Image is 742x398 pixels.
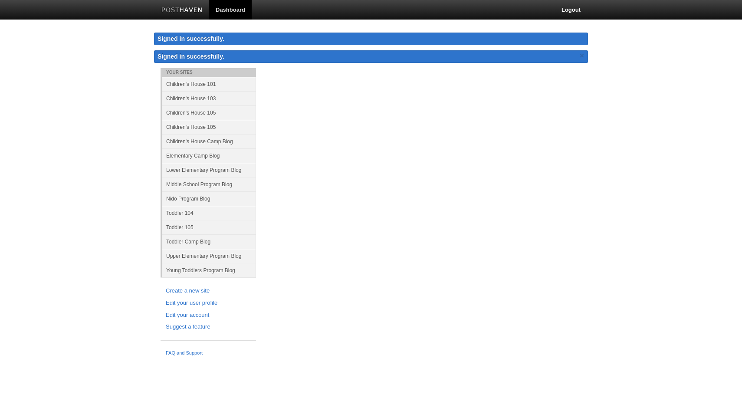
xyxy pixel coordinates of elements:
a: × [578,50,586,61]
a: FAQ and Support [166,349,251,357]
a: Elementary Camp Blog [162,148,256,163]
a: Middle School Program Blog [162,177,256,191]
a: Edit your user profile [166,299,251,308]
a: Children's House Camp Blog [162,134,256,148]
a: Children's House 105 [162,120,256,134]
span: Signed in successfully. [158,53,224,60]
a: Toddler 104 [162,206,256,220]
a: Children's House 103 [162,91,256,105]
li: Your Sites [161,68,256,77]
div: Signed in successfully. [154,33,588,45]
a: Toddler 105 [162,220,256,234]
a: Lower Elementary Program Blog [162,163,256,177]
a: Upper Elementary Program Blog [162,249,256,263]
a: Edit your account [166,311,251,320]
a: Children's House 101 [162,77,256,91]
a: Suggest a feature [166,322,251,332]
a: Create a new site [166,286,251,296]
a: Nido Program Blog [162,191,256,206]
img: Posthaven-bar [161,7,203,14]
a: Toddler Camp Blog [162,234,256,249]
a: Children's House 105 [162,105,256,120]
a: Young Toddlers Program Blog [162,263,256,277]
